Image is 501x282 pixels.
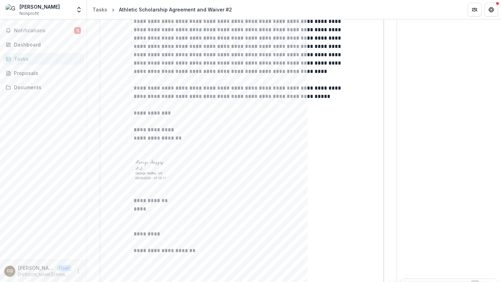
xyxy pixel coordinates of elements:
div: Tasks [93,6,107,13]
button: Get Help [484,3,498,17]
nav: breadcrumb [90,5,235,15]
span: Notifications [14,28,74,34]
p: [PERSON_NAME] [18,264,54,272]
button: Open entity switcher [74,3,84,17]
a: Proposals [3,67,84,79]
div: Tasks [14,55,78,63]
div: George Steffey [7,269,13,273]
p: User [57,265,71,271]
button: More [74,267,82,275]
div: Athletic Scholarship Agreement and Waiver #2 [119,6,232,13]
div: Proposals [14,69,78,77]
button: Partners [468,3,482,17]
a: Tasks [3,53,84,65]
a: Tasks [90,5,110,15]
div: Dashboard [14,41,78,48]
a: Dashboard [3,39,84,50]
span: Nonprofit [19,10,39,17]
a: Documents [3,82,84,93]
button: Notifications5 [3,25,84,36]
img: George Steffey [6,4,17,15]
div: Documents [14,84,78,91]
p: [PERSON_NAME][EMAIL_ADDRESS][PERSON_NAME][DOMAIN_NAME] [18,272,71,278]
div: [PERSON_NAME] [19,3,60,10]
span: 5 [74,27,81,34]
